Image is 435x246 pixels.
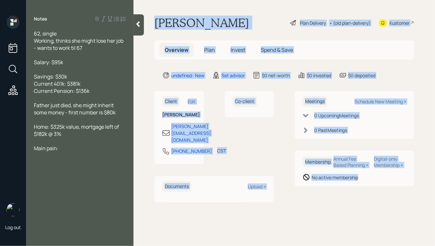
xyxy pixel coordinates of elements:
[374,156,406,168] div: Digital-only Membership +
[314,127,347,134] div: 0 Past Meeting s
[314,112,359,119] div: 0 Upcoming Meeting s
[34,87,90,94] span: Current Pension: $136k
[162,181,191,192] h6: Documents
[162,112,196,118] h6: [PERSON_NAME]
[34,37,124,51] span: Working, thinks she might lose her job - wants to work til 67
[34,102,116,116] span: Father just died, she might inherit some money - first number is $80k
[307,72,331,79] div: $0 invested
[171,148,212,154] div: [PHONE_NUMBER]
[34,16,47,22] label: Notes
[7,203,20,216] img: hunter_neumayer.jpg
[232,96,257,107] h6: Co-client
[333,156,369,168] div: Annual Fee Based Planning +
[171,72,204,79] div: undefined · New
[154,16,249,30] h1: [PERSON_NAME]
[34,73,67,80] span: Savings: $30k
[34,80,80,87] span: Current 401k: $381k
[34,123,120,137] span: Home: $325k value, mortgage left of $182k @ 3%
[262,72,290,79] div: $0 net-worth
[162,96,180,107] h6: Client
[300,20,326,26] div: Plan Delivery
[231,46,245,53] span: Invest
[302,96,327,107] h6: Meetings
[188,98,196,105] div: Edit
[261,46,293,53] span: Spend & Save
[348,72,375,79] div: $0 deposited
[329,20,371,26] div: • (old plan-delivery)
[355,98,406,105] div: Schedule New Meeting +
[5,224,21,230] div: Log out
[248,183,266,190] div: Upload +
[34,145,59,152] span: Main pain:
[34,30,57,37] span: 62, single
[165,46,189,53] span: Overview
[302,157,333,167] h6: Membership
[312,174,358,181] div: No active membership
[221,72,245,79] div: Set advisor
[217,147,226,154] div: CST
[389,20,410,26] div: Kustomer
[204,46,215,53] span: Plan
[34,59,63,66] span: Salary: $95k
[171,123,211,143] div: [PERSON_NAME][EMAIL_ADDRESS][DOMAIN_NAME]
